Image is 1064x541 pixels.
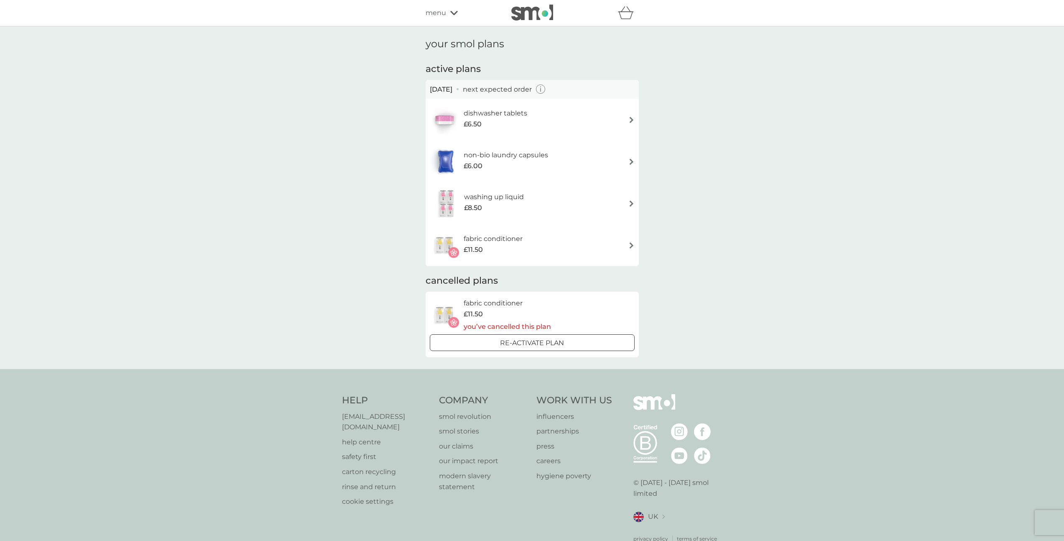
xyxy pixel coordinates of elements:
[439,441,528,452] a: our claims
[628,117,635,123] img: arrow right
[628,200,635,207] img: arrow right
[464,150,548,161] h6: non-bio laundry capsules
[430,147,462,176] img: non-bio laundry capsules
[464,298,551,309] h6: fabric conditioner
[536,441,612,452] a: press
[463,84,532,95] p: next expected order
[694,423,711,440] img: visit the smol Facebook page
[464,119,482,130] span: £6.50
[430,300,459,330] img: fabric conditioner
[430,334,635,351] button: Re-activate Plan
[648,511,658,522] span: UK
[439,471,528,492] a: modern slavery statement
[342,496,431,507] a: cookie settings
[439,394,528,407] h4: Company
[342,394,431,407] h4: Help
[671,447,688,464] img: visit the smol Youtube page
[536,394,612,407] h4: Work With Us
[618,5,639,21] div: basket
[342,411,431,433] a: [EMAIL_ADDRESS][DOMAIN_NAME]
[464,233,523,244] h6: fabric conditioner
[633,394,675,423] img: smol
[426,274,639,287] h2: cancelled plans
[628,242,635,249] img: arrow right
[464,161,482,172] span: £6.00
[342,451,431,462] a: safety first
[439,411,528,422] a: smol revolution
[536,471,612,482] a: hygiene poverty
[536,426,612,437] a: partnerships
[426,8,446,18] span: menu
[633,512,644,522] img: UK flag
[694,447,711,464] img: visit the smol Tiktok page
[536,456,612,467] a: careers
[633,477,722,499] p: © [DATE] - [DATE] smol limited
[464,244,483,255] span: £11.50
[426,38,639,50] h1: your smol plans
[464,321,551,332] p: you’ve cancelled this plan
[342,437,431,448] a: help centre
[464,203,482,213] span: £8.50
[426,63,639,76] h2: active plans
[439,456,528,467] a: our impact report
[500,338,564,349] p: Re-activate Plan
[430,105,459,134] img: dishwasher tablets
[628,159,635,165] img: arrow right
[342,482,431,492] a: rinse and return
[464,108,527,119] h6: dishwasher tablets
[662,515,665,519] img: select a new location
[536,411,612,422] a: influencers
[430,189,464,218] img: washing up liquid
[430,84,452,95] span: [DATE]
[464,309,483,320] span: £11.50
[511,5,553,21] img: smol
[439,426,528,437] a: smol stories
[430,231,459,260] img: fabric conditioner
[671,423,688,440] img: visit the smol Instagram page
[342,467,431,477] a: carton recycling
[464,192,524,203] h6: washing up liquid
